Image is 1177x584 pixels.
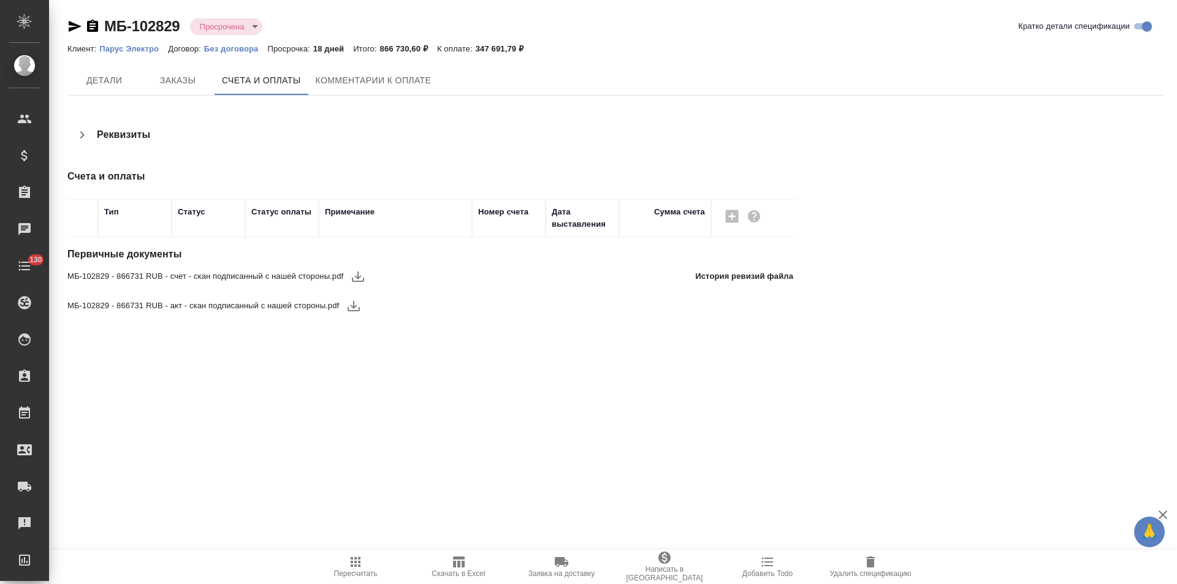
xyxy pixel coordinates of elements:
[1139,519,1160,545] span: 🙏
[67,247,798,262] h4: Первичные документы
[67,270,343,283] span: МБ-102829 - 866731 RUB - счет - скан подписанный с нашей стороны.pdf
[437,44,476,53] p: К оплате:
[380,44,437,53] p: 866 730,60 ₽
[148,73,207,88] span: Заказы
[478,206,528,218] div: Номер счета
[104,18,180,34] a: МБ-102829
[654,206,705,218] div: Сумма счета
[316,73,432,88] span: Комментарии к оплате
[22,254,50,266] span: 130
[476,44,533,53] p: 347 691,79 ₽
[75,73,134,88] span: Детали
[1134,517,1165,547] button: 🙏
[67,44,99,53] p: Клиент:
[353,44,379,53] p: Итого:
[190,18,263,35] div: Просрочена
[196,21,248,32] button: Просрочена
[325,206,375,218] div: Примечание
[168,44,204,53] p: Договор:
[552,206,613,230] div: Дата выставления
[204,43,268,53] a: Без договора
[178,206,205,218] div: Статус
[1018,20,1130,32] span: Кратко детали спецификации
[97,127,150,142] h4: Реквизиты
[67,300,339,312] span: МБ-102829 - 866731 RUB - акт - скан подписанный с нашей стороны.pdf
[251,206,311,218] div: Статус оплаты
[67,169,798,184] h4: Счета и оплаты
[267,44,313,53] p: Просрочка:
[99,43,168,53] a: Парус Электро
[104,206,119,218] div: Тип
[67,19,82,34] button: Скопировать ссылку для ЯМессенджера
[85,19,100,34] button: Скопировать ссылку
[204,44,268,53] p: Без договора
[313,44,353,53] p: 18 дней
[222,73,301,88] span: Счета и оплаты
[695,270,793,283] p: История ревизий файла
[3,251,46,281] a: 130
[99,44,168,53] p: Парус Электро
